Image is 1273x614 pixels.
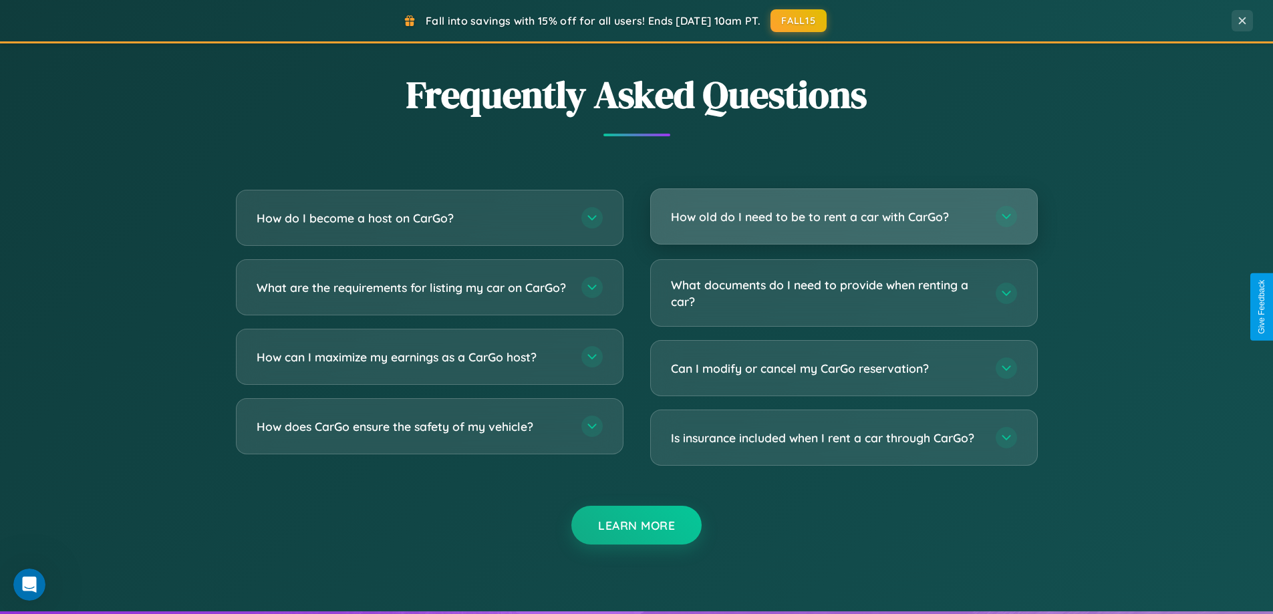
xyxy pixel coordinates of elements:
[257,210,568,226] h3: How do I become a host on CarGo?
[257,418,568,435] h3: How does CarGo ensure the safety of my vehicle?
[257,349,568,365] h3: How can I maximize my earnings as a CarGo host?
[257,279,568,296] h3: What are the requirements for listing my car on CarGo?
[671,277,982,309] h3: What documents do I need to provide when renting a car?
[671,360,982,377] h3: Can I modify or cancel my CarGo reservation?
[671,208,982,225] h3: How old do I need to be to rent a car with CarGo?
[770,9,827,32] button: FALL15
[236,69,1038,120] h2: Frequently Asked Questions
[571,506,702,545] button: Learn More
[13,569,45,601] iframe: Intercom live chat
[1257,280,1266,334] div: Give Feedback
[671,430,982,446] h3: Is insurance included when I rent a car through CarGo?
[426,14,760,27] span: Fall into savings with 15% off for all users! Ends [DATE] 10am PT.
